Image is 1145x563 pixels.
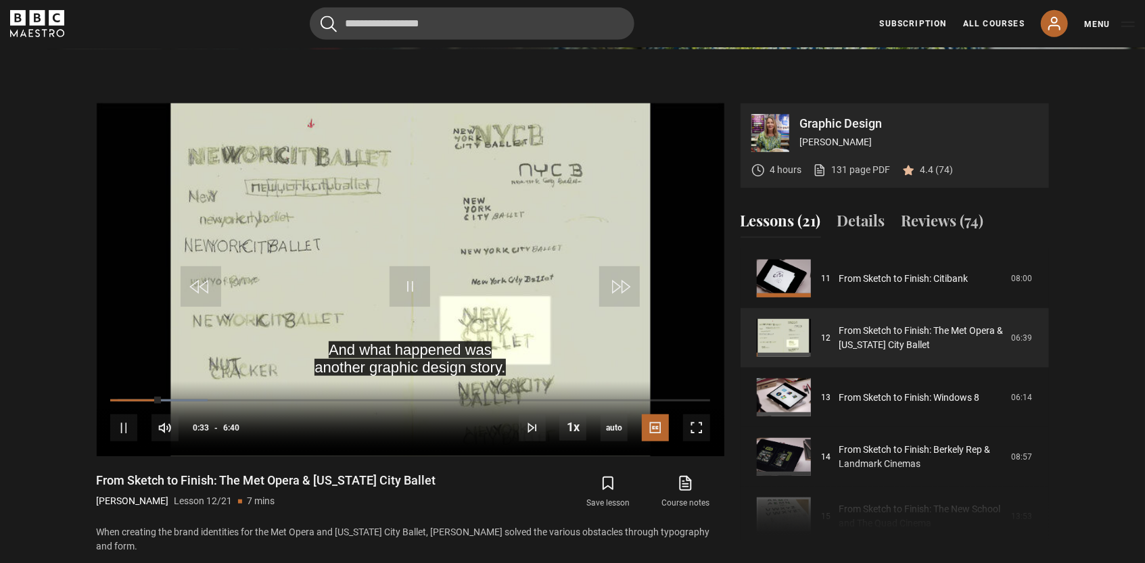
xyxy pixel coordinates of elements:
[151,414,179,441] button: Mute
[880,18,947,30] a: Subscription
[97,525,724,554] p: When creating the brand identities for the Met Opera and [US_STATE] City Ballet, [PERSON_NAME] so...
[839,443,1004,471] a: From Sketch to Finish: Berkely Rep & Landmark Cinemas
[800,135,1038,149] p: [PERSON_NAME]
[839,272,968,286] a: From Sketch to Finish: Citibank
[920,163,954,177] p: 4.4 (74)
[813,163,891,177] a: 131 page PDF
[97,494,169,508] p: [PERSON_NAME]
[642,414,669,441] button: Captions
[10,10,64,37] svg: BBC Maestro
[174,494,233,508] p: Lesson 12/21
[214,423,218,433] span: -
[321,16,337,32] button: Submit the search query
[97,103,724,456] video-js: Video Player
[1084,18,1135,31] button: Toggle navigation
[97,472,436,489] h1: From Sketch to Finish: The Met Opera & [US_STATE] City Ballet
[223,416,239,440] span: 6:40
[839,324,1004,352] a: From Sketch to Finish: The Met Opera & [US_STATE] City Ballet
[770,163,802,177] p: 4 hours
[601,414,628,441] span: auto
[647,472,724,512] a: Course notes
[800,118,1038,130] p: Graphic Design
[902,210,984,238] button: Reviews (74)
[248,494,275,508] p: 7 mins
[837,210,885,238] button: Details
[310,7,634,40] input: Search
[519,414,546,441] button: Next Lesson
[963,18,1025,30] a: All Courses
[601,414,628,441] div: Current quality: 360p
[741,210,821,238] button: Lessons (21)
[839,391,980,405] a: From Sketch to Finish: Windows 8
[559,414,586,441] button: Playback Rate
[569,472,647,512] button: Save lesson
[110,399,709,402] div: Progress Bar
[683,414,710,441] button: Fullscreen
[110,414,137,441] button: Pause
[193,416,209,440] span: 0:33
